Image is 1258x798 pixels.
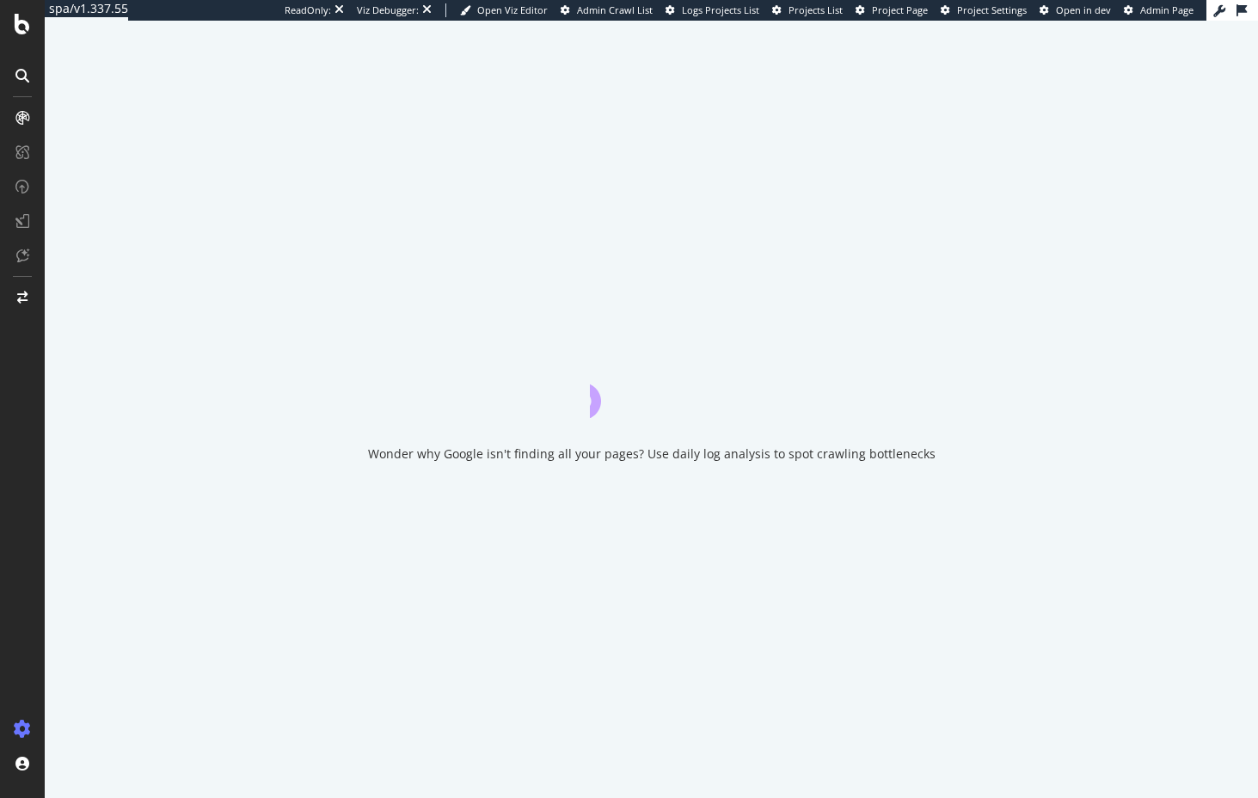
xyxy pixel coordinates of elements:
[772,3,843,17] a: Projects List
[1140,3,1194,16] span: Admin Page
[357,3,419,17] div: Viz Debugger:
[1124,3,1194,17] a: Admin Page
[577,3,653,16] span: Admin Crawl List
[368,445,936,463] div: Wonder why Google isn't finding all your pages? Use daily log analysis to spot crawling bottlenecks
[477,3,548,16] span: Open Viz Editor
[856,3,928,17] a: Project Page
[957,3,1027,16] span: Project Settings
[941,3,1027,17] a: Project Settings
[666,3,759,17] a: Logs Projects List
[590,356,714,418] div: animation
[789,3,843,16] span: Projects List
[561,3,653,17] a: Admin Crawl List
[872,3,928,16] span: Project Page
[285,3,331,17] div: ReadOnly:
[682,3,759,16] span: Logs Projects List
[460,3,548,17] a: Open Viz Editor
[1040,3,1111,17] a: Open in dev
[1056,3,1111,16] span: Open in dev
